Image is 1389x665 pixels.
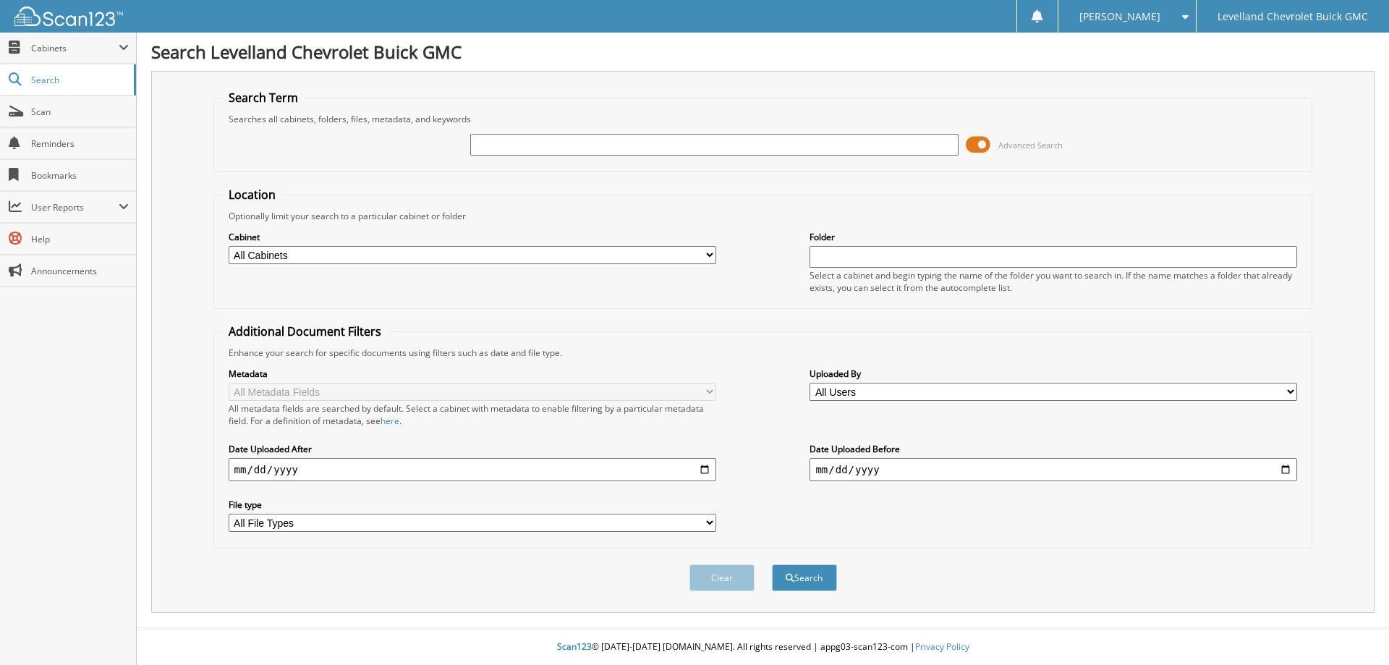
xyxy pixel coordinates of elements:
[31,201,119,213] span: User Reports
[1079,12,1160,21] span: [PERSON_NAME]
[151,40,1375,64] h1: Search Levelland Chevrolet Buick GMC
[31,265,129,277] span: Announcements
[221,323,388,339] legend: Additional Document Filters
[221,90,305,106] legend: Search Term
[31,169,129,182] span: Bookmarks
[31,42,119,54] span: Cabinets
[810,458,1297,481] input: end
[998,140,1063,151] span: Advanced Search
[221,210,1305,222] div: Optionally limit your search to a particular cabinet or folder
[1218,12,1368,21] span: Levelland Chevrolet Buick GMC
[810,231,1297,243] label: Folder
[229,458,716,481] input: start
[915,640,969,653] a: Privacy Policy
[31,74,127,86] span: Search
[221,347,1305,359] div: Enhance your search for specific documents using filters such as date and file type.
[221,187,283,203] legend: Location
[810,368,1297,380] label: Uploaded By
[557,640,592,653] span: Scan123
[229,368,716,380] label: Metadata
[31,233,129,245] span: Help
[689,564,755,591] button: Clear
[229,402,716,427] div: All metadata fields are searched by default. Select a cabinet with metadata to enable filtering b...
[772,564,837,591] button: Search
[221,113,1305,125] div: Searches all cabinets, folders, files, metadata, and keywords
[381,415,399,427] a: here
[229,443,716,455] label: Date Uploaded After
[31,137,129,150] span: Reminders
[137,630,1389,665] div: © [DATE]-[DATE] [DOMAIN_NAME]. All rights reserved | appg03-scan123-com |
[810,269,1297,294] div: Select a cabinet and begin typing the name of the folder you want to search in. If the name match...
[31,106,129,118] span: Scan
[229,499,716,511] label: File type
[229,231,716,243] label: Cabinet
[810,443,1297,455] label: Date Uploaded Before
[14,7,123,26] img: scan123-logo-white.svg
